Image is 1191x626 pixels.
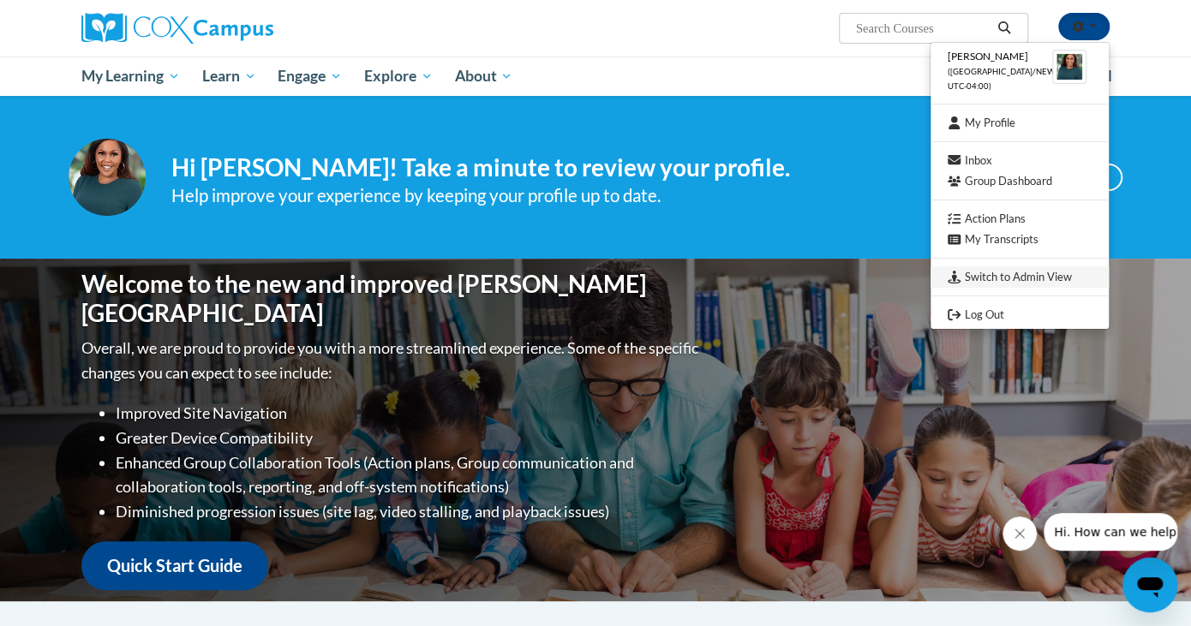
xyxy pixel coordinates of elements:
[81,13,407,44] a: Cox Campus
[991,18,1017,39] button: Search
[81,13,273,44] img: Cox Campus
[353,57,444,96] a: Explore
[444,57,524,96] a: About
[931,266,1109,288] a: Switch to Admin View
[191,57,267,96] a: Learn
[948,67,1081,91] span: ([GEOGRAPHIC_DATA]/New_York UTC-04:00)
[171,182,991,210] div: Help improve your experience by keeping your profile up to date.
[1052,50,1086,84] img: Learner Profile Avatar
[81,270,703,327] h1: Welcome to the new and improved [PERSON_NAME][GEOGRAPHIC_DATA]
[1122,557,1177,612] iframe: Button to launch messaging window
[931,150,1109,171] a: Inbox
[454,66,512,86] span: About
[81,66,180,86] span: My Learning
[116,499,703,524] li: Diminished progression issues (site lag, video stalling, and playback issues)
[116,426,703,450] li: Greater Device Compatibility
[931,112,1109,134] a: My Profile
[81,541,268,590] a: Quick Start Guide
[931,229,1109,250] a: My Transcripts
[69,139,146,216] img: Profile Image
[931,304,1109,325] a: Logout
[931,170,1109,192] a: Group Dashboard
[202,66,256,86] span: Learn
[171,153,991,182] h4: Hi [PERSON_NAME]! Take a minute to review your profile.
[948,50,1028,63] span: [PERSON_NAME]
[931,208,1109,230] a: Action Plans
[364,66,433,86] span: Explore
[10,12,139,26] span: Hi. How can we help?
[266,57,353,96] a: Engage
[1002,516,1037,551] iframe: Close message
[56,57,1135,96] div: Main menu
[1058,13,1110,40] button: Account Settings
[70,57,191,96] a: My Learning
[116,450,703,500] li: Enhanced Group Collaboration Tools (Action plans, Group communication and collaboration tools, re...
[1044,513,1177,551] iframe: Message from company
[278,66,342,86] span: Engage
[854,18,991,39] input: Search Courses
[116,401,703,426] li: Improved Site Navigation
[81,336,703,385] p: Overall, we are proud to provide you with a more streamlined experience. Some of the specific cha...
